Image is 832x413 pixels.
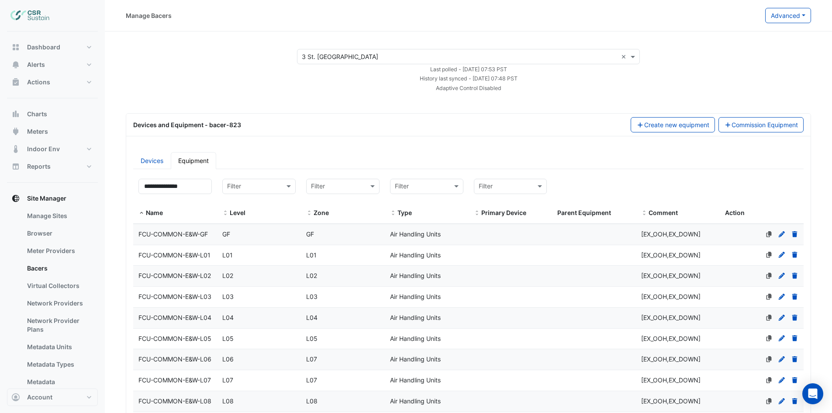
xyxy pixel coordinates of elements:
button: Site Manager [7,190,98,207]
div: Devices and Equipment - bacer-823 [128,120,625,129]
span: Charts [27,110,47,118]
a: Network Providers [20,295,98,312]
button: Dashboard [7,38,98,56]
span: L05 [306,335,318,342]
span: L07 [306,376,317,384]
a: No primary device defined [765,293,773,300]
span: Air Handling Units [390,230,441,238]
a: Delete [791,355,799,363]
span: Alerts [27,60,45,69]
app-icon: Site Manager [11,194,20,203]
span: FCU-COMMON-E&W-L06 [138,355,211,363]
span: Site Manager [27,194,66,203]
a: No primary device defined [765,376,773,384]
small: Adaptive Control Disabled [436,85,501,91]
a: Edit [778,251,786,259]
span: FCU-COMMON-E&W-L04 [138,314,211,321]
span: [EX_OOH,EX_DOWN] [641,397,701,405]
span: [EX_OOH,EX_DOWN] [641,335,701,342]
button: Indoor Env [7,140,98,158]
a: Metadata Units [20,338,98,356]
span: FCU-COMMON-E&W-L07 [138,376,211,384]
span: L08 [222,397,234,405]
span: L03 [306,293,318,300]
span: Air Handling Units [390,251,441,259]
img: Company Logo [10,7,50,24]
a: No primary device defined [765,251,773,259]
a: No primary device defined [765,272,773,279]
span: Account [27,393,52,402]
span: [EX_OOH,EX_DOWN] [641,355,701,363]
a: Delete [791,272,799,279]
span: Air Handling Units [390,397,441,405]
span: [EX_OOH,EX_DOWN] [641,376,701,384]
a: Delete [791,293,799,300]
span: Parent Equipment [557,209,611,216]
span: Air Handling Units [390,376,441,384]
span: Primary Device [474,210,480,217]
a: No primary device defined [765,355,773,363]
a: Delete [791,397,799,405]
span: L06 [222,355,234,363]
a: Edit [778,355,786,363]
a: Devices [133,152,171,169]
span: [EX_OOH,EX_DOWN] [641,272,701,279]
small: Tue 02-Sep-2025 00:53 BST [430,66,507,73]
span: Primary Device [481,209,526,216]
span: L08 [306,397,318,405]
a: Edit [778,397,786,405]
span: L02 [222,272,233,279]
app-icon: Dashboard [11,43,20,52]
span: Air Handling Units [390,355,441,363]
span: Air Handling Units [390,293,441,300]
a: No primary device defined [765,397,773,405]
span: L04 [306,314,318,321]
a: Edit [778,335,786,342]
div: Manage Bacers [126,11,172,20]
span: [EX_OOH,EX_DOWN] [641,251,701,259]
span: Air Handling Units [390,314,441,321]
a: Metadata [20,373,98,391]
a: Edit [778,314,786,321]
a: No primary device defined [765,314,773,321]
a: Delete [791,376,799,384]
div: Open Intercom Messenger [802,383,823,404]
span: Name [146,209,163,216]
a: Delete [791,314,799,321]
span: L04 [222,314,234,321]
span: L05 [222,335,234,342]
span: Reports [27,162,51,171]
span: Type [390,210,396,217]
small: Tue 02-Sep-2025 00:48 BST [420,75,518,82]
span: L02 [306,272,317,279]
a: Delete [791,335,799,342]
app-icon: Actions [11,78,20,87]
span: Clear [621,52,628,61]
span: Air Handling Units [390,335,441,342]
span: GF [222,230,230,238]
span: Zone [314,209,329,216]
button: Advanced [765,8,811,23]
a: Meter Providers [20,242,98,260]
app-icon: Indoor Env [11,145,20,153]
a: No primary device defined [765,230,773,238]
span: GF [306,230,314,238]
button: Charts [7,105,98,123]
span: Zone [306,210,312,217]
span: FCU-COMMON-E&W-L03 [138,293,211,300]
a: Metadata Types [20,356,98,373]
span: L07 [306,355,317,363]
span: [EX_OOH,EX_DOWN] [641,230,701,238]
a: Delete [791,230,799,238]
app-icon: Alerts [11,60,20,69]
button: Account [7,389,98,406]
a: No primary device defined [765,335,773,342]
span: FCU-COMMON-E&W-GF [138,230,208,238]
span: [EX_OOH,EX_DOWN] [641,293,701,300]
span: L01 [306,251,317,259]
span: Level [222,210,228,217]
a: Manage Sites [20,207,98,225]
a: Browser [20,225,98,242]
a: Edit [778,272,786,279]
span: Comment [641,210,647,217]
